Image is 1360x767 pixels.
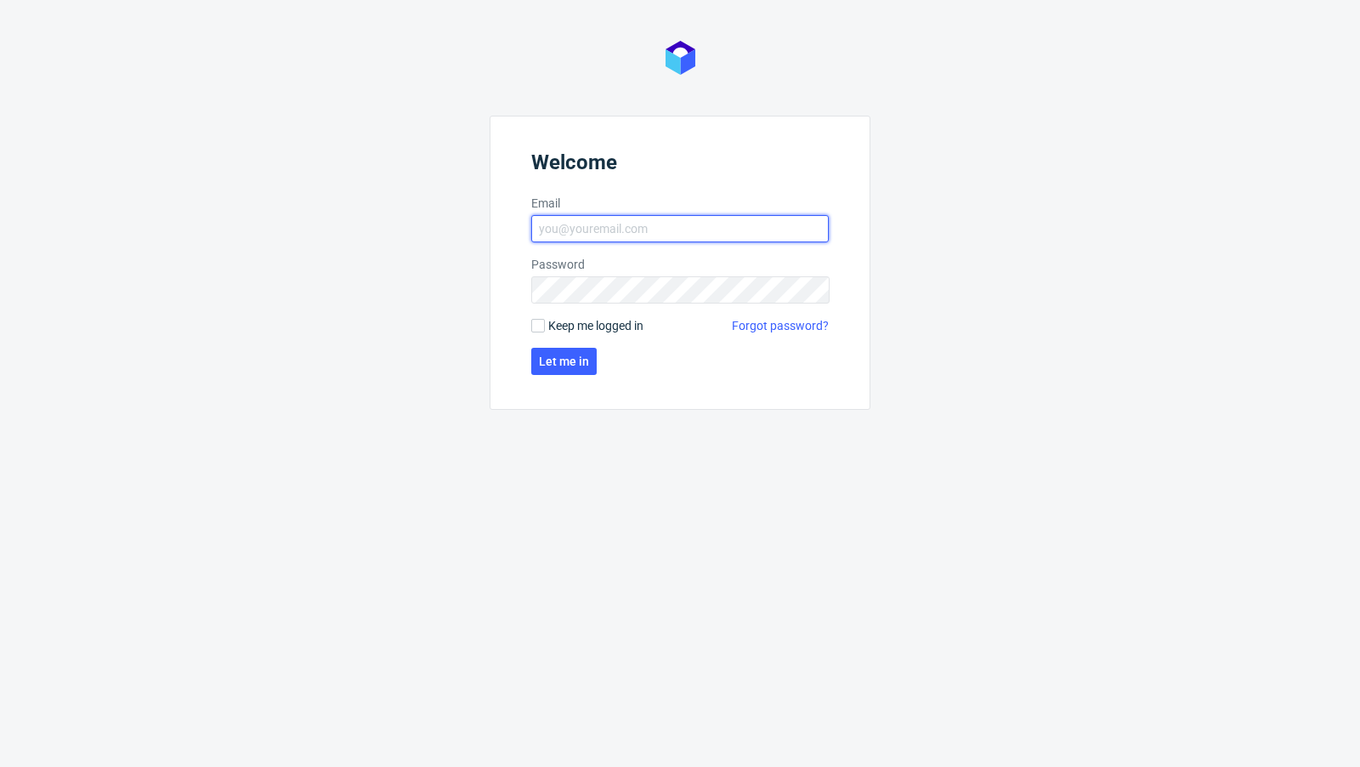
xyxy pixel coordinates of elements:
[548,317,643,334] span: Keep me logged in
[531,151,829,181] header: Welcome
[531,215,829,242] input: you@youremail.com
[732,317,829,334] a: Forgot password?
[531,195,829,212] label: Email
[539,355,589,367] span: Let me in
[531,256,829,273] label: Password
[531,348,597,375] button: Let me in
